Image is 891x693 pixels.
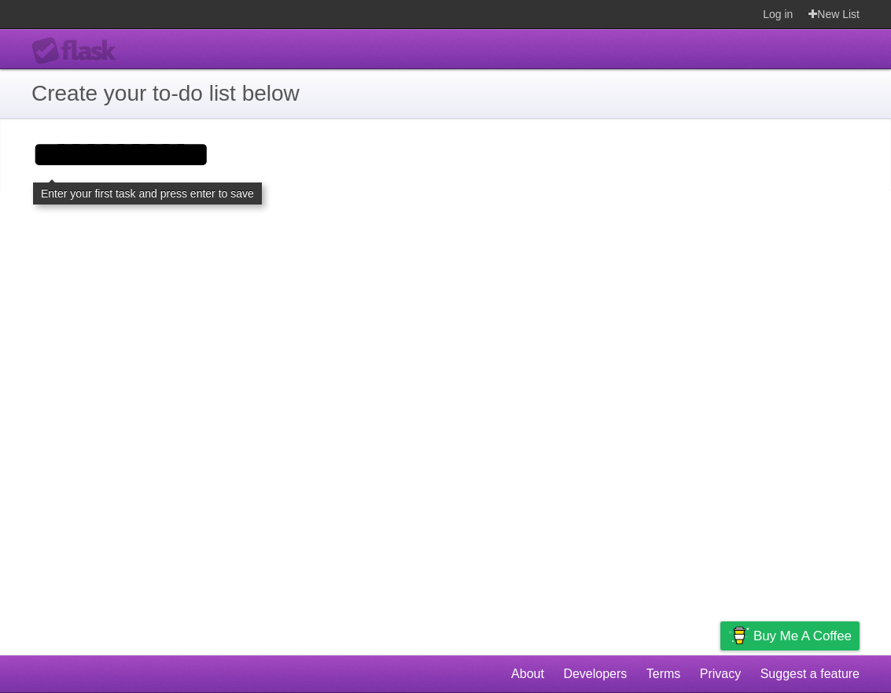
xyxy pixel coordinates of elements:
a: Developers [563,659,627,689]
a: About [511,659,544,689]
a: Privacy [700,659,741,689]
span: Buy me a coffee [753,622,852,650]
img: Buy me a coffee [728,622,749,649]
a: Terms [646,659,681,689]
a: Buy me a coffee [720,621,860,651]
a: Suggest a feature [760,659,860,689]
h1: Create your to-do list below [31,77,860,110]
div: Flask [31,37,126,65]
